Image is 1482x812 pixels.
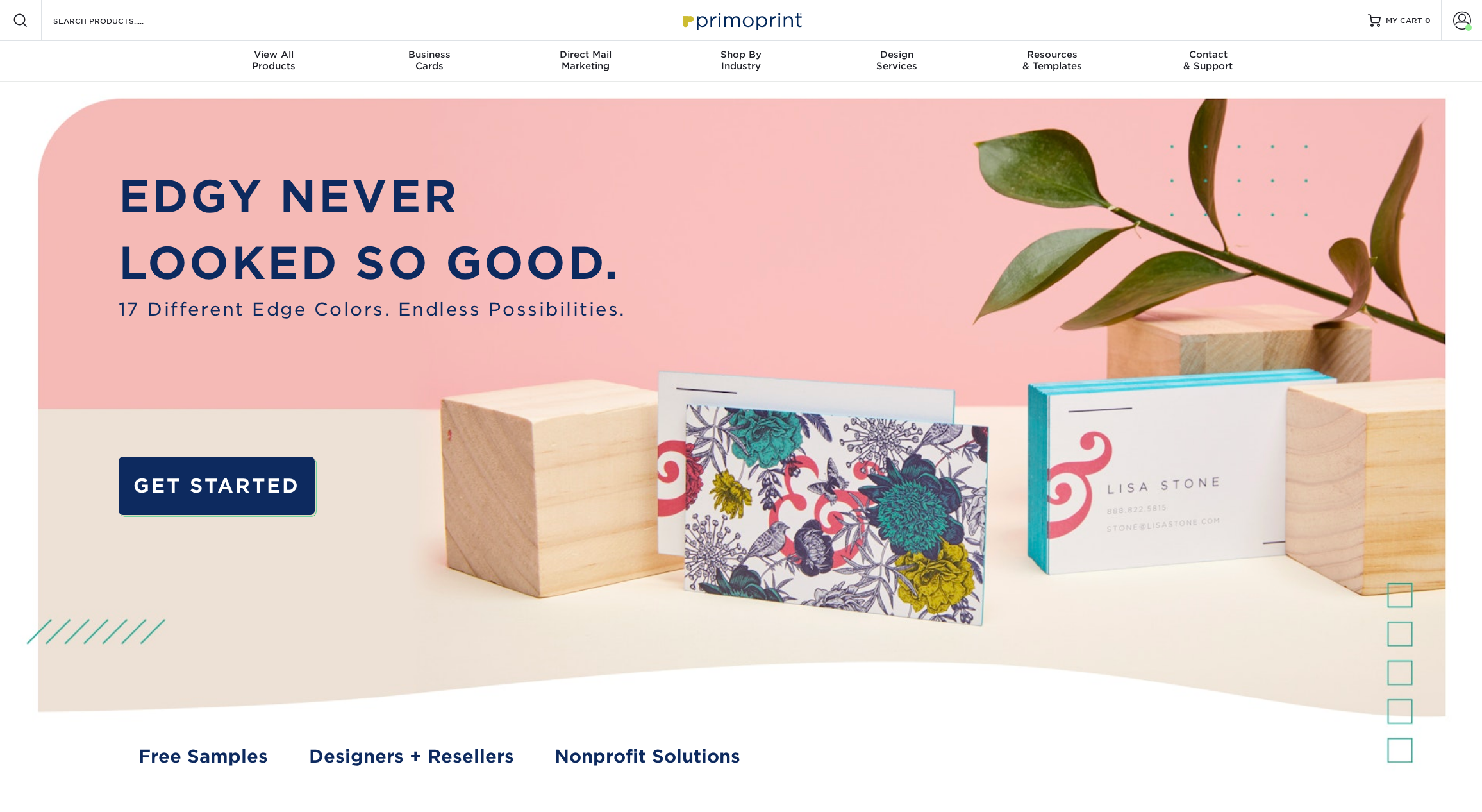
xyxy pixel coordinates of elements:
a: Direct MailMarketing [508,41,663,82]
p: EDGY NEVER [119,163,626,230]
div: & Support [1130,49,1286,72]
span: MY CART [1386,15,1422,26]
span: Design [819,49,974,60]
span: 17 Different Edge Colors. Endless Possibilities. [119,296,626,323]
div: Products [196,49,352,72]
a: View AllProducts [196,41,352,82]
span: Resources [974,49,1130,60]
span: Business [352,49,508,60]
a: Free Samples [138,743,268,770]
span: Direct Mail [508,49,663,60]
p: LOOKED SO GOOD. [119,230,626,296]
div: Services [819,49,974,72]
div: Marketing [508,49,663,72]
a: Nonprofit Solutions [554,743,740,770]
input: SEARCH PRODUCTS..... [52,13,177,28]
a: Shop ByIndustry [663,41,819,82]
div: Industry [663,49,819,72]
a: GET STARTED [119,457,315,515]
a: Resources& Templates [974,41,1130,82]
a: DesignServices [819,41,974,82]
span: Contact [1130,49,1286,60]
div: Cards [352,49,508,72]
img: Primoprint [677,6,805,34]
span: 0 [1425,16,1431,25]
a: BusinessCards [352,41,508,82]
span: View All [196,49,352,60]
a: Designers + Resellers [309,743,514,770]
span: Shop By [663,49,819,60]
div: & Templates [974,49,1130,72]
a: Contact& Support [1130,41,1286,82]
